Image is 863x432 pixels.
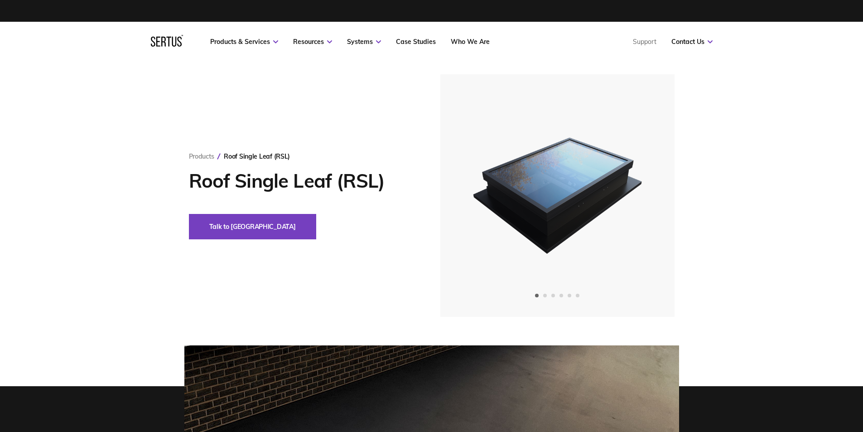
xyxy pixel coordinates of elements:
[559,294,563,297] span: Go to slide 4
[396,38,436,46] a: Case Studies
[189,152,214,160] a: Products
[568,294,571,297] span: Go to slide 5
[551,294,555,297] span: Go to slide 3
[633,38,656,46] a: Support
[660,68,863,432] div: Виджет чата
[189,170,413,192] h1: Roof Single Leaf (RSL)
[660,68,863,432] iframe: Chat Widget
[576,294,579,297] span: Go to slide 6
[671,38,713,46] a: Contact Us
[543,294,547,297] span: Go to slide 2
[210,38,278,46] a: Products & Services
[347,38,381,46] a: Systems
[189,214,316,239] button: Talk to [GEOGRAPHIC_DATA]
[451,38,490,46] a: Who We Are
[293,38,332,46] a: Resources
